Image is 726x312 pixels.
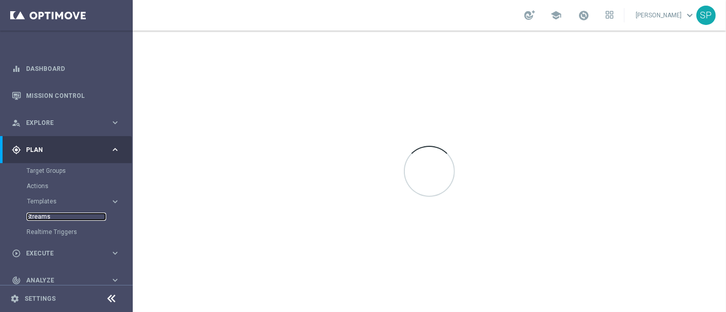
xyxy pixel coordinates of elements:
[110,118,120,127] i: keyboard_arrow_right
[12,145,110,154] div: Plan
[12,118,110,127] div: Explore
[12,55,120,82] div: Dashboard
[11,92,120,100] button: Mission Control
[26,250,110,256] span: Execute
[12,249,21,258] i: play_circle_outline
[12,276,21,285] i: track_changes
[27,167,106,175] a: Target Groups
[27,213,106,221] a: Streams
[11,146,120,154] button: gps_fixed Plan keyboard_arrow_right
[27,209,132,224] div: Streams
[27,178,132,194] div: Actions
[12,118,21,127] i: person_search
[635,8,696,23] a: [PERSON_NAME]keyboard_arrow_down
[12,249,110,258] div: Execute
[12,64,21,73] i: equalizer
[25,296,56,302] a: Settings
[12,276,110,285] div: Analyze
[26,82,120,109] a: Mission Control
[27,198,110,204] div: Templates
[26,147,110,153] span: Plan
[110,197,120,206] i: keyboard_arrow_right
[12,145,21,154] i: gps_fixed
[12,82,120,109] div: Mission Control
[27,182,106,190] a: Actions
[27,228,106,236] a: Realtime Triggers
[26,55,120,82] a: Dashboard
[27,197,120,205] button: Templates keyboard_arrow_right
[696,6,716,25] div: SP
[27,198,100,204] span: Templates
[27,224,132,240] div: Realtime Triggers
[27,163,132,178] div: Target Groups
[26,277,110,283] span: Analyze
[110,275,120,285] i: keyboard_arrow_right
[27,194,132,209] div: Templates
[11,119,120,127] button: person_search Explore keyboard_arrow_right
[11,249,120,257] button: play_circle_outline Execute keyboard_arrow_right
[550,10,562,21] span: school
[110,145,120,154] i: keyboard_arrow_right
[110,248,120,258] i: keyboard_arrow_right
[10,294,19,303] i: settings
[11,65,120,73] button: equalizer Dashboard
[684,10,695,21] span: keyboard_arrow_down
[11,276,120,284] button: track_changes Analyze keyboard_arrow_right
[26,120,110,126] span: Explore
